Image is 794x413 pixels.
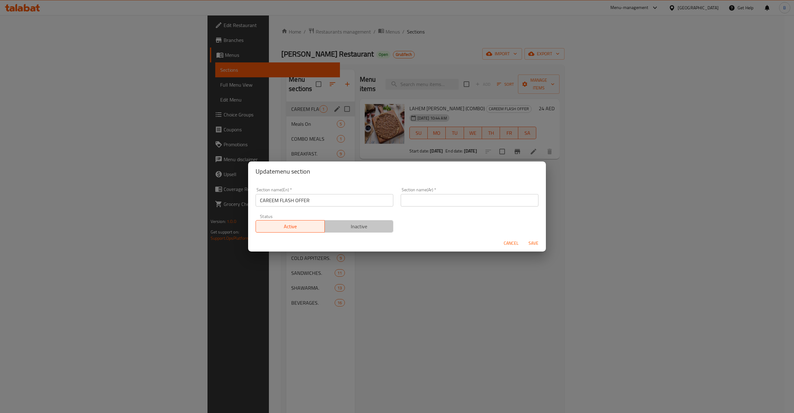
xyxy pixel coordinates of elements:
h2: Update menu section [256,166,538,176]
input: Please enter section name(ar) [401,194,538,207]
input: Please enter section name(en) [256,194,393,207]
button: Active [256,220,325,233]
span: Inactive [327,222,391,231]
button: Inactive [324,220,394,233]
span: Cancel [504,239,519,247]
span: Active [258,222,322,231]
span: Save [526,239,541,247]
button: Cancel [501,238,521,249]
button: Save [524,238,543,249]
